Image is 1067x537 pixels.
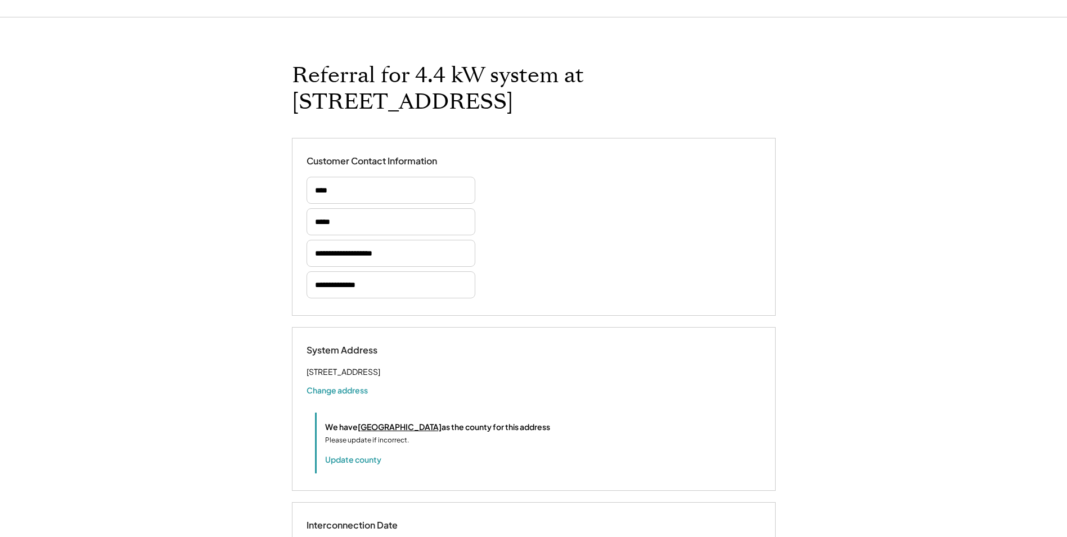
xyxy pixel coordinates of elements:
[292,62,776,115] h1: Referral for 4.4 kW system at [STREET_ADDRESS]
[325,421,550,433] div: We have as the county for this address
[307,365,380,379] div: [STREET_ADDRESS]
[307,384,368,396] button: Change address
[358,422,442,432] u: [GEOGRAPHIC_DATA]
[307,520,419,531] div: Interconnection Date
[307,344,419,356] div: System Address
[307,155,437,167] div: Customer Contact Information
[325,435,409,445] div: Please update if incorrect.
[325,454,381,465] button: Update county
